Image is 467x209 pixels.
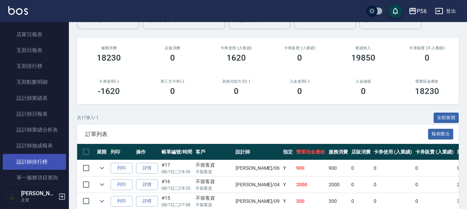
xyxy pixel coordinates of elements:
p: 08/12 (二) 18:35 [162,185,192,191]
h3: 18230 [415,86,439,96]
a: 報表匯出 [428,130,454,137]
td: 2000 [327,177,350,193]
th: 指定 [281,144,294,160]
h2: 其他付款方式(-) [212,79,260,84]
p: 不留客資 [196,202,232,208]
a: 單一服務項目查詢 [3,170,66,186]
a: 詳情 [136,163,158,174]
h3: 0 [234,86,239,96]
h2: 卡券販賣 (入業績) [276,46,323,50]
h5: [PERSON_NAME] [21,190,56,197]
button: expand row [97,163,107,173]
h2: 第三方卡券(-) [149,79,196,84]
p: 不留客資 [196,185,232,191]
th: 店販消費 [350,144,372,160]
h3: 19850 [351,53,375,63]
a: 互助日報表 [3,42,66,58]
p: 08/12 (二) 17:08 [162,202,192,208]
h3: 0 [361,86,366,96]
a: 互助點數明細 [3,74,66,90]
td: 0 [350,160,372,176]
h2: 業績收入 [340,46,387,50]
th: 帳單編號/時間 [160,144,194,160]
th: 展開 [95,144,109,160]
h3: 0 [297,53,302,63]
button: 列印 [111,163,133,174]
button: 列印 [111,179,133,190]
div: PS6 [417,7,427,15]
th: 操作 [134,144,160,160]
td: 0 [372,177,414,193]
h3: 1620 [227,53,246,63]
img: Logo [8,6,28,15]
th: 客戶 [194,144,234,160]
button: 報表匯出 [428,129,454,139]
button: 全部展開 [434,113,459,123]
h2: 營業現金應收 [403,79,450,84]
h3: -1620 [98,86,120,96]
span: 訂單列表 [85,131,428,138]
a: 設計師業績分析表 [3,122,66,138]
a: 設計師排行榜 [3,154,66,170]
h2: 卡券使用(-) [85,79,133,84]
td: #16 [160,177,194,193]
th: 卡券使用 (入業績) [372,144,414,160]
button: PS6 [406,4,429,18]
div: 不留客資 [196,195,232,202]
td: 0 [414,160,455,176]
td: Y [281,160,294,176]
h2: 卡券使用 (入業績) [212,46,260,50]
p: 主管 [21,197,56,203]
td: 0 [372,160,414,176]
a: 店家日報表 [3,27,66,42]
th: 卡券販賣 (入業績) [414,144,455,160]
th: 設計師 [234,144,281,160]
h3: 0 [170,53,175,63]
td: 900 [327,160,350,176]
h3: 0 [425,53,429,63]
a: 互助排行榜 [3,58,66,74]
td: Y [281,177,294,193]
div: 不留客資 [196,178,232,185]
a: 設計師日報表 [3,106,66,122]
div: 不留客資 [196,161,232,169]
h3: 0 [170,86,175,96]
th: 營業現金應收 [294,144,327,160]
td: [PERSON_NAME] /04 [234,177,281,193]
a: 設計師業績表 [3,90,66,106]
td: 0 [414,177,455,193]
td: #17 [160,160,194,176]
td: 2000 [294,177,327,193]
h2: 卡券販賣 (不入業績) [403,46,450,50]
td: 900 [294,160,327,176]
p: 08/12 (二) 18:36 [162,169,192,175]
td: [PERSON_NAME] /06 [234,160,281,176]
button: save [388,4,402,18]
h3: 服務消費 [85,46,133,50]
th: 列印 [109,144,134,160]
h2: 入金儲值 [340,79,387,84]
img: Person [6,190,19,203]
th: 服務消費 [327,144,350,160]
a: 詳情 [136,196,158,207]
button: 登出 [432,5,459,18]
p: 共 17 筆, 1 / 1 [77,115,98,121]
button: 列印 [111,196,133,207]
button: expand row [97,196,107,206]
p: 不留客資 [196,169,232,175]
button: expand row [97,179,107,190]
h3: 0 [297,86,302,96]
a: 詳情 [136,179,158,190]
h2: 店販消費 [149,46,196,50]
h3: 18230 [97,53,121,63]
td: 0 [350,177,372,193]
a: 設計師抽成報表 [3,138,66,154]
h2: 入金使用(-) [276,79,323,84]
